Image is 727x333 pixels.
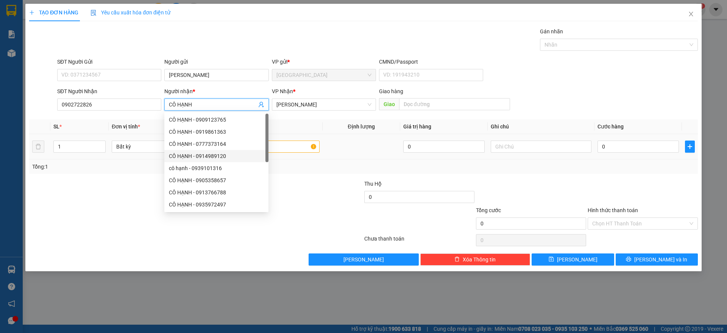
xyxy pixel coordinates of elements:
[164,114,268,126] div: CÔ HẠNH - 0909123765
[463,255,496,264] span: Xóa Thông tin
[90,9,170,16] span: Yêu cầu xuất hóa đơn điện tử
[491,141,591,153] input: Ghi Chú
[64,36,104,45] li: (c) 2017
[64,29,104,35] b: [DOMAIN_NAME]
[598,124,624,130] span: Cước hàng
[169,164,264,172] div: cô hạnh - 0939101316
[454,256,460,263] span: delete
[616,253,698,266] button: printer[PERSON_NAME] và In
[626,256,631,263] span: printer
[164,58,268,66] div: Người gửi
[169,176,264,184] div: CÔ HẠNH - 0905358657
[9,9,47,47] img: logo.jpg
[57,58,161,66] div: SĐT Người Gửi
[90,10,97,16] img: icon
[164,87,268,95] div: Người nhận
[532,253,614,266] button: save[PERSON_NAME]
[272,58,376,66] div: VP gửi
[112,124,140,130] span: Đơn vị tính
[688,11,694,17] span: close
[258,102,264,108] span: user-add
[540,28,563,34] label: Gán nhãn
[557,255,598,264] span: [PERSON_NAME]
[82,9,100,28] img: logo.jpg
[49,11,73,60] b: BIÊN NHẬN GỬI HÀNG
[164,186,268,199] div: CÔ HẠNH - 0913766788
[276,99,371,110] span: Lê Hồng Phong
[164,162,268,174] div: cô hạnh - 0939101316
[363,235,475,248] div: Chưa thanh toán
[403,141,485,153] input: 0
[169,116,264,124] div: CÔ HẠNH - 0909123765
[348,124,375,130] span: Định lượng
[116,141,208,152] span: Bất kỳ
[272,88,293,94] span: VP Nhận
[343,255,384,264] span: [PERSON_NAME]
[169,152,264,160] div: CÔ HẠNH - 0914989120
[169,140,264,148] div: CÔ HẠNH - 0777373164
[169,200,264,209] div: CÔ HẠNH - 0935972497
[169,188,264,197] div: CÔ HẠNH - 0913766788
[164,199,268,211] div: CÔ HẠNH - 0935972497
[164,174,268,186] div: CÔ HẠNH - 0905358657
[364,181,382,187] span: Thu Hộ
[164,138,268,150] div: CÔ HẠNH - 0777373164
[379,98,399,110] span: Giao
[588,207,638,213] label: Hình thức thanh toán
[57,87,161,95] div: SĐT Người Nhận
[164,126,268,138] div: CÔ HẠNH - 0919861363
[9,49,43,84] b: [PERSON_NAME]
[379,58,483,66] div: CMND/Passport
[634,255,687,264] span: [PERSON_NAME] và In
[685,141,695,153] button: plus
[399,98,510,110] input: Dọc đường
[685,144,694,150] span: plus
[379,88,403,94] span: Giao hàng
[549,256,554,263] span: save
[680,4,702,25] button: Close
[476,207,501,213] span: Tổng cước
[403,124,431,130] span: Giá trị hàng
[53,124,59,130] span: SL
[32,163,281,171] div: Tổng: 1
[29,10,34,15] span: plus
[164,150,268,162] div: CÔ HẠNH - 0914989120
[32,141,44,153] button: delete
[309,253,419,266] button: [PERSON_NAME]
[29,9,78,16] span: TẠO ĐƠN HÀNG
[218,141,319,153] input: VD: Bàn, Ghế
[276,69,371,81] span: Nha Trang
[420,253,530,266] button: deleteXóa Thông tin
[169,128,264,136] div: CÔ HẠNH - 0919861363
[488,119,594,134] th: Ghi chú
